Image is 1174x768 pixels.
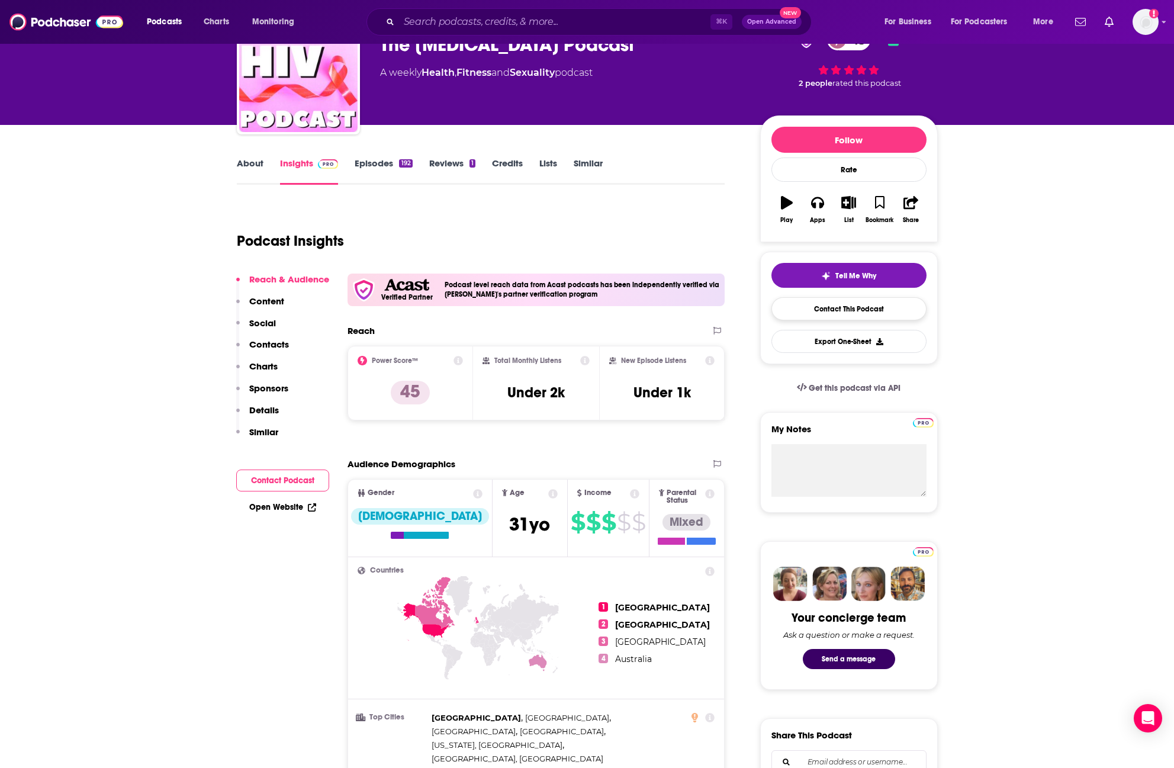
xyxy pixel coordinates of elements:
label: My Notes [771,423,927,444]
a: Credits [492,158,523,185]
button: open menu [876,12,946,31]
button: Reach & Audience [236,274,329,295]
span: 4 [599,654,608,663]
button: Share [895,188,926,231]
h3: Under 2k [507,384,565,401]
span: New [780,7,801,18]
button: Follow [771,127,927,153]
div: Apps [810,217,825,224]
button: Bookmark [864,188,895,231]
h2: Total Monthly Listens [494,356,561,365]
button: Social [236,317,276,339]
a: Contact This Podcast [771,297,927,320]
div: 192 [399,159,412,168]
button: open menu [244,12,310,31]
img: Podchaser Pro [913,418,934,428]
span: 31 yo [509,513,550,536]
h2: Audience Demographics [348,458,455,470]
div: Your concierge team [792,610,906,625]
span: , [525,711,611,725]
h2: Reach [348,325,375,336]
a: InsightsPodchaser Pro [280,158,339,185]
a: Pro website [913,545,934,557]
button: Contact Podcast [236,470,329,491]
a: Get this podcast via API [787,374,911,403]
span: For Business [884,14,931,30]
button: Apps [802,188,833,231]
h1: Podcast Insights [237,232,344,250]
span: $ [602,513,616,532]
input: Search podcasts, credits, & more... [399,12,710,31]
span: 1 [599,602,608,612]
span: $ [617,513,631,532]
span: , [432,738,564,752]
div: Ask a question or make a request. [783,630,915,640]
img: Sydney Profile [773,567,808,601]
span: Tell Me Why [835,271,876,281]
span: , [432,725,517,738]
span: Gender [368,489,394,497]
span: [GEOGRAPHIC_DATA] [432,727,516,736]
div: Play [780,217,793,224]
h4: Podcast level reach data from Acast podcasts has been independently verified via [PERSON_NAME]'s ... [445,281,721,298]
button: Show profile menu [1133,9,1159,35]
img: Podchaser Pro [913,547,934,557]
p: Details [249,404,279,416]
button: List [833,188,864,231]
span: [GEOGRAPHIC_DATA] [615,602,710,613]
h3: Share This Podcast [771,730,852,741]
a: Show notifications dropdown [1100,12,1118,32]
span: [GEOGRAPHIC_DATA] [615,637,706,647]
button: open menu [139,12,197,31]
button: Open AdvancedNew [742,15,802,29]
span: , [455,67,456,78]
span: [GEOGRAPHIC_DATA] [615,619,710,630]
span: 2 [599,619,608,629]
span: Income [584,489,612,497]
a: Lists [539,158,557,185]
img: Barbara Profile [812,567,847,601]
p: Sponsors [249,383,288,394]
h5: Verified Partner [381,294,433,301]
a: About [237,158,263,185]
a: Sexuality [510,67,555,78]
span: $ [632,513,645,532]
p: 45 [391,381,430,404]
div: [DEMOGRAPHIC_DATA] [351,508,489,525]
h2: New Episode Listens [621,356,686,365]
a: Charts [196,12,236,31]
div: A weekly podcast [380,66,593,80]
a: Reviews1 [429,158,475,185]
div: Open Intercom Messenger [1134,704,1162,732]
span: $ [586,513,600,532]
span: Charts [204,14,229,30]
a: Similar [574,158,603,185]
img: Jon Profile [890,567,925,601]
div: 1 [469,159,475,168]
a: Open Website [249,502,316,512]
span: Monitoring [252,14,294,30]
p: Charts [249,361,278,372]
div: Search podcasts, credits, & more... [378,8,823,36]
button: Similar [236,426,278,448]
a: Pro website [913,416,934,428]
img: Podchaser Pro [318,159,339,169]
a: Episodes192 [355,158,412,185]
span: Countries [370,567,404,574]
p: Contacts [249,339,289,350]
span: Get this podcast via API [809,383,900,393]
button: open menu [1025,12,1068,31]
div: Share [903,217,919,224]
button: tell me why sparkleTell Me Why [771,263,927,288]
span: ⌘ K [710,14,732,30]
span: [GEOGRAPHIC_DATA] [525,713,609,722]
span: Age [510,489,525,497]
div: Rate [771,158,927,182]
img: The HIV Podcast [239,14,358,132]
button: Send a message [803,649,895,669]
a: Show notifications dropdown [1070,12,1091,32]
span: , [432,711,523,725]
span: [GEOGRAPHIC_DATA] [432,713,521,722]
button: Export One-Sheet [771,330,927,353]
